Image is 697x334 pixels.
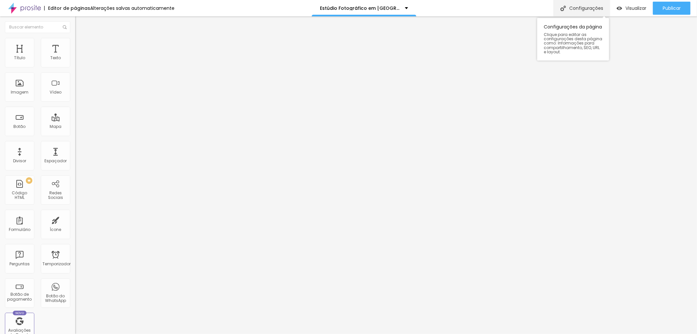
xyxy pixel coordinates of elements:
font: Espaçador [44,158,67,164]
font: Novo [15,311,24,315]
font: Publicar [663,5,681,11]
font: Ícone [50,227,61,232]
font: Código HTML [12,190,27,200]
img: Ícone [560,6,566,11]
font: Editor de páginas [48,5,90,11]
img: view-1.svg [617,6,622,11]
iframe: Editor [75,16,697,334]
font: Título [14,55,25,61]
font: Alterações salvas automaticamente [90,5,174,11]
font: Botão [14,124,26,129]
font: Configurações da página [544,24,602,30]
font: Visualizar [625,5,646,11]
font: Texto [50,55,61,61]
font: Clique para editar as configurações desta página como: Informações para compartilhamento, SEO, UR... [544,32,602,55]
font: Temporizador [42,261,71,267]
font: Configurações [569,5,603,11]
button: Publicar [653,2,690,15]
font: Mapa [50,124,61,129]
font: Redes Sociais [48,190,63,200]
font: Divisor [13,158,26,164]
font: Imagem [11,89,28,95]
font: Botão de pagamento [8,291,32,302]
input: Buscar elemento [5,21,70,33]
font: Estúdio Fotográfico em [GEOGRAPHIC_DATA] [320,5,429,11]
font: Formulário [9,227,30,232]
font: Botão do WhatsApp [45,293,66,303]
font: Perguntas [9,261,30,267]
font: Vídeo [50,89,61,95]
img: Ícone [63,25,67,29]
button: Visualizar [610,2,653,15]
